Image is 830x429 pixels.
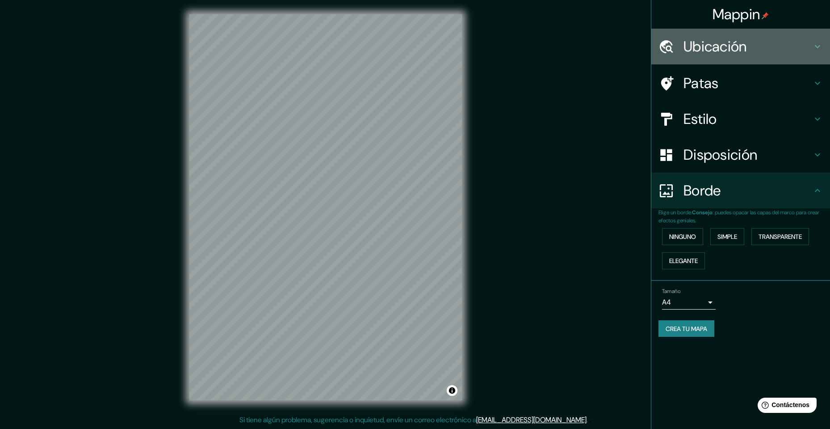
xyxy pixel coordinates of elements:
[651,65,830,101] div: Patas
[588,415,589,425] font: .
[662,228,703,245] button: Ninguno
[683,110,717,128] font: Estilo
[658,320,714,337] button: Crea tu mapa
[658,209,819,224] font: : puedes opacar las capas del marco para crear efectos geniales.
[713,5,760,24] font: Mappin
[683,37,747,56] font: Ubicación
[683,181,721,200] font: Borde
[683,145,757,164] font: Disposición
[762,12,769,19] img: pin-icon.png
[662,252,705,269] button: Elegante
[651,29,830,64] div: Ubicación
[750,394,820,419] iframe: Lanzador de widgets de ayuda
[651,173,830,208] div: Borde
[658,209,692,216] font: Elige un borde.
[717,233,737,241] font: Simple
[662,297,671,307] font: A4
[666,325,707,333] font: Crea tu mapa
[692,209,713,216] font: Consejo
[651,137,830,173] div: Disposición
[669,233,696,241] font: Ninguno
[662,288,680,295] font: Tamaño
[710,228,744,245] button: Simple
[587,415,588,425] font: .
[476,415,587,425] a: [EMAIL_ADDRESS][DOMAIN_NAME]
[662,295,716,310] div: A4
[447,385,457,396] button: Activar o desactivar atribución
[751,228,809,245] button: Transparente
[589,415,591,425] font: .
[759,233,802,241] font: Transparente
[239,415,476,425] font: Si tiene algún problema, sugerencia o inquietud, envíe un correo electrónico a
[669,257,698,265] font: Elegante
[651,101,830,137] div: Estilo
[189,14,462,400] canvas: Mapa
[683,74,719,93] font: Patas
